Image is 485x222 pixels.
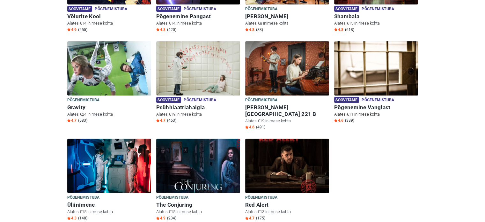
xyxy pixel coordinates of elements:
[67,217,70,220] img: Star
[334,13,418,20] h6: Shambala
[67,139,151,193] img: Üliinimene
[184,6,216,13] span: Põgenemistuba
[156,139,240,193] img: The Conjuring
[156,13,240,20] h6: Põgenemine Pangast
[156,209,240,215] p: Alates €15 inimese kohta
[245,27,254,32] span: 4.8
[334,119,337,122] img: Star
[156,6,181,12] span: Soovitame
[156,41,240,125] a: Psühhiaatriahaigla Soovitame Põgenemistuba Psühhiaatriahaigla Alates €19 inimese kohta Star4.7 (463)
[67,104,151,111] h6: Gravity
[245,217,248,220] img: Star
[156,104,240,111] h6: Psühhiaatriahaigla
[256,216,265,221] span: (175)
[245,41,329,131] a: Baker Street 221 B Põgenemistuba [PERSON_NAME][GEOGRAPHIC_DATA] 221 B Alates €19 inimese kohta St...
[245,139,329,193] img: Red Alert
[156,27,165,32] span: 4.8
[334,97,359,103] span: Soovitame
[167,118,176,123] span: (463)
[67,41,151,125] a: Gravity Põgenemistuba Gravity Alates €24 inimese kohta Star4.7 (583)
[334,41,418,125] a: Põgenemine Vanglast Soovitame Põgenemistuba Põgenemine Vanglast Alates €11 inimese kohta Star4.6 ...
[334,28,337,31] img: Star
[67,27,77,32] span: 4.9
[334,41,418,96] img: Põgenemine Vanglast
[345,27,354,32] span: (618)
[362,6,394,13] span: Põgenemistuba
[156,28,159,31] img: Star
[67,119,70,122] img: Star
[245,202,329,208] h6: Red Alert
[67,28,70,31] img: Star
[67,41,151,96] img: Gravity
[362,97,394,104] span: Põgenemistuba
[95,6,127,13] span: Põgenemistuba
[156,217,159,220] img: Star
[245,104,329,118] h6: [PERSON_NAME][GEOGRAPHIC_DATA] 221 B
[184,97,216,104] span: Põgenemistuba
[245,118,329,124] p: Alates €19 inimese kohta
[245,125,254,130] span: 4.6
[334,111,418,117] p: Alates €11 inimese kohta
[67,209,151,215] p: Alates €15 inimese kohta
[67,13,151,20] h6: Võlurite Kool
[245,97,278,104] span: Põgenemistuba
[334,6,359,12] span: Soovitame
[156,20,240,26] p: Alates €14 inimese kohta
[67,111,151,117] p: Alates €24 inimese kohta
[78,118,87,123] span: (583)
[245,13,329,20] h6: [PERSON_NAME]
[156,216,165,221] span: 4.9
[334,104,418,111] h6: Põgenemine Vanglast
[156,97,181,103] span: Soovitame
[156,119,159,122] img: Star
[67,202,151,208] h6: Üliinimene
[156,194,189,201] span: Põgenemistuba
[245,28,248,31] img: Star
[78,216,87,221] span: (148)
[245,6,278,13] span: Põgenemistuba
[67,216,77,221] span: 4.3
[156,118,165,123] span: 4.7
[245,216,254,221] span: 4.7
[256,27,263,32] span: (83)
[156,139,240,222] a: The Conjuring Põgenemistuba The Conjuring Alates €15 inimese kohta Star4.9 (234)
[156,41,240,96] img: Psühhiaatriahaigla
[245,41,329,96] img: Baker Street 221 B
[345,118,354,123] span: (389)
[67,6,92,12] span: Soovitame
[167,27,176,32] span: (420)
[167,216,176,221] span: (234)
[156,111,240,117] p: Alates €19 inimese kohta
[245,194,278,201] span: Põgenemistuba
[256,125,265,130] span: (491)
[245,126,248,129] img: Star
[334,118,343,123] span: 4.6
[67,194,100,201] span: Põgenemistuba
[67,97,100,104] span: Põgenemistuba
[67,118,77,123] span: 4.7
[245,20,329,26] p: Alates €8 inimese kohta
[156,202,240,208] h6: The Conjuring
[67,139,151,222] a: Üliinimene Põgenemistuba Üliinimene Alates €15 inimese kohta Star4.3 (148)
[67,20,151,26] p: Alates €14 inimese kohta
[78,27,87,32] span: (255)
[245,139,329,222] a: Red Alert Põgenemistuba Red Alert Alates €13 inimese kohta Star4.7 (175)
[334,20,418,26] p: Alates €15 inimese kohta
[334,27,343,32] span: 4.8
[245,209,329,215] p: Alates €13 inimese kohta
